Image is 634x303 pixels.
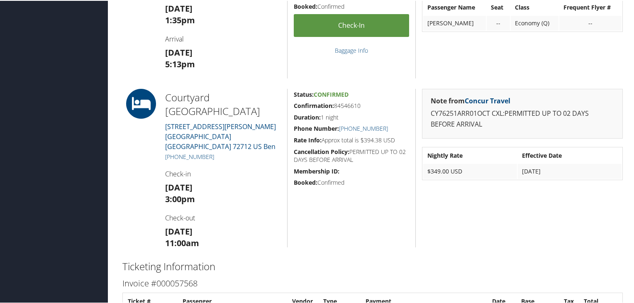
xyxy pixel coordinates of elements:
h5: PERMITTED UP TO 02 DAYS BEFORE ARRIVAL [294,147,409,163]
strong: Confirmation: [294,101,334,109]
strong: 1:35pm [165,14,195,25]
h5: Confirmed [294,2,409,10]
strong: Status: [294,90,314,98]
strong: 5:13pm [165,58,195,69]
h2: Courtyard [GEOGRAPHIC_DATA] [165,90,281,117]
strong: Cancellation Policy: [294,147,349,155]
strong: [DATE] [165,181,193,192]
a: Check-in [294,13,409,36]
h5: 84546610 [294,101,409,109]
div: -- [563,19,617,26]
th: Effective Date [518,147,622,162]
strong: Membership ID: [294,166,339,174]
strong: Rate Info: [294,135,322,143]
strong: [DATE] [165,2,193,13]
td: Economy (Q) [511,15,558,30]
div: -- [491,19,506,26]
strong: 11:00am [165,237,199,248]
td: [PERSON_NAME] [423,15,486,30]
strong: [DATE] [165,46,193,57]
h3: Invoice #000057568 [122,277,623,288]
strong: 3:00pm [165,193,195,204]
p: CY76251ARR01OCT CXL:PERMITTED UP TO 02 DAYS BEFORE ARRIVAL [431,108,614,129]
h5: 1 night [294,112,409,121]
a: Concur Travel [465,95,510,105]
a: [PHONE_NUMBER] [165,152,214,160]
td: [DATE] [518,163,622,178]
h5: Approx total is $394.38 USD [294,135,409,144]
h4: Arrival [165,34,281,43]
a: Baggage Info [335,46,368,54]
td: $349.00 USD [423,163,517,178]
a: [PHONE_NUMBER] [339,124,388,132]
strong: Booked: [294,2,317,10]
strong: Booked: [294,178,317,186]
h2: Ticketing Information [122,259,623,273]
strong: Note from [431,95,510,105]
h4: Check-in [165,169,281,178]
strong: [DATE] [165,225,193,236]
h4: Check-out [165,213,281,222]
span: Confirmed [314,90,349,98]
h5: Confirmed [294,178,409,186]
a: [STREET_ADDRESS][PERSON_NAME][GEOGRAPHIC_DATA] [GEOGRAPHIC_DATA] 72712 US Ben [165,121,276,150]
strong: Duration: [294,112,321,120]
th: Nightly Rate [423,147,517,162]
strong: Phone Number: [294,124,339,132]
